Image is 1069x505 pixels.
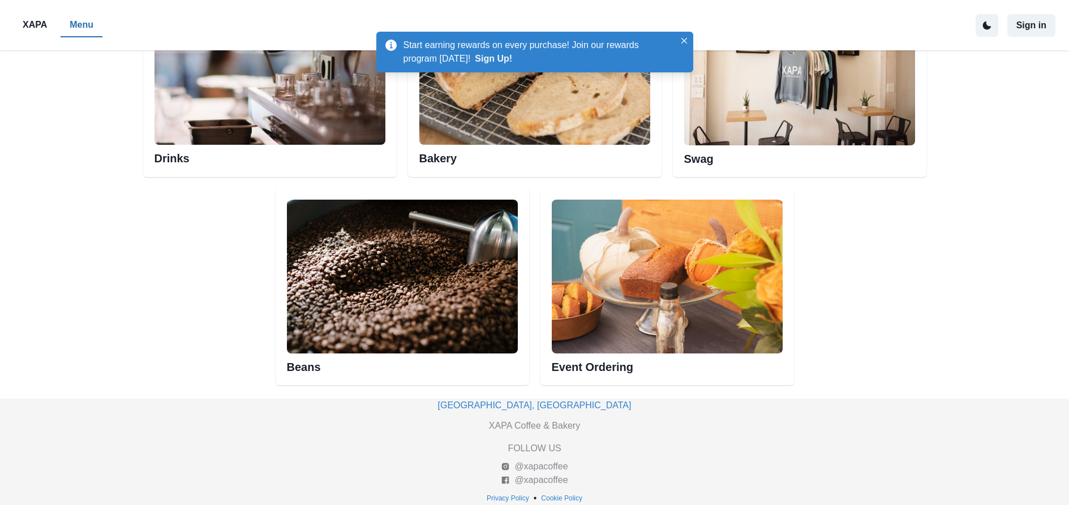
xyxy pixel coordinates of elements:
h2: Drinks [154,145,385,165]
button: Sign in [1007,14,1055,37]
h2: Beans [287,353,518,374]
p: Start earning rewards on every purchase! Join our rewards program [DATE]! [403,38,675,66]
button: Sign Up! [475,54,512,64]
h2: Bakery [419,145,650,165]
a: @xapacoffee [501,460,568,473]
p: Cookie Policy [541,493,582,503]
button: active dark theme mode [976,14,998,37]
h2: Event Ordering [552,353,783,374]
a: [GEOGRAPHIC_DATA], [GEOGRAPHIC_DATA] [438,400,632,410]
p: Privacy Policy [487,493,529,503]
p: XAPA [23,18,47,32]
a: @xapacoffee [501,473,568,487]
button: Close [677,34,691,48]
div: Event Ordering [540,188,794,385]
h2: Swag [684,145,915,166]
p: FOLLOW US [508,442,561,455]
div: Beans [276,188,529,385]
p: XAPA Coffee & Bakery [489,419,580,433]
p: • [534,491,537,505]
p: Menu [70,18,93,32]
